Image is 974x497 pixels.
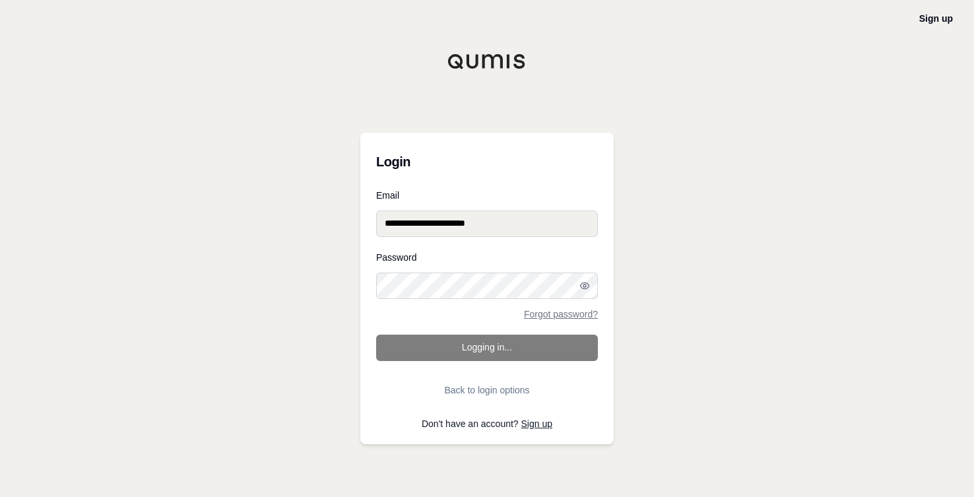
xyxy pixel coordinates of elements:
[447,53,527,69] img: Qumis
[524,310,598,319] a: Forgot password?
[376,253,598,262] label: Password
[376,419,598,428] p: Don't have an account?
[521,418,552,429] a: Sign up
[376,191,598,200] label: Email
[376,377,598,403] button: Back to login options
[376,149,598,175] h3: Login
[919,13,953,24] a: Sign up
